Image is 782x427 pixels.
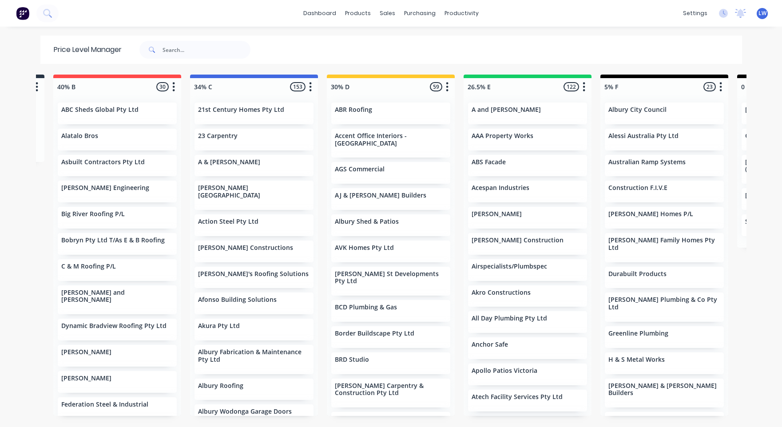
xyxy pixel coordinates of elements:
p: Alessi Australia Pty Ltd [608,132,679,140]
p: [PERSON_NAME] & Co [608,415,675,423]
p: Australian Ramp Systems [608,158,686,166]
p: Big River Roofing P/L [61,210,125,218]
p: [PERSON_NAME] [61,375,111,382]
p: Atech Facility Services Pty Ltd [472,393,563,401]
div: Atech Facility Services Pty Ltd [468,390,587,411]
div: Airspecialists/Plumbspec [468,259,587,281]
div: ABR Roofing [331,103,450,124]
p: A and [PERSON_NAME] [472,106,541,114]
div: [PERSON_NAME] and [PERSON_NAME] [58,285,177,315]
div: Afonso Building Solutions [195,293,314,314]
div: ABC Sheds Global Pty Ltd [58,103,177,124]
p: AJ & [PERSON_NAME] Builders [335,192,426,199]
div: A & [PERSON_NAME] [195,155,314,177]
div: A and [PERSON_NAME] [468,103,587,124]
p: Bobryn Pty Ltd T/As E & B Roofing [61,237,165,244]
span: LW [758,9,766,17]
p: Construction F.I.V.E [608,184,667,192]
p: [PERSON_NAME]'s Roofing Solutions [198,270,309,278]
p: Asbuilt Contractors Pty Ltd [61,158,145,166]
div: All Day Plumbing Pty Ltd [468,311,587,333]
p: [PERSON_NAME] & [PERSON_NAME] Builders [608,382,720,397]
p: A & [PERSON_NAME] [198,158,260,166]
div: [PERSON_NAME]'s Roofing Solutions [195,267,314,289]
div: Albury Fabrication & Maintenance Pty Ltd [195,345,314,374]
p: [PERSON_NAME] [472,210,522,218]
p: AVK Homes Pty Ltd [335,244,394,252]
div: [PERSON_NAME] Carpentry & Construction Pty Ltd [331,379,450,408]
div: [PERSON_NAME] [468,207,587,229]
div: Akro Constructions [468,285,587,307]
div: Albury Shed & Patios [331,214,450,236]
p: [PERSON_NAME] Builder Pty Ltd [335,415,433,423]
p: Greenline Plumbing [608,330,668,337]
div: Price Level Manager [40,36,122,64]
div: [PERSON_NAME] [58,345,177,367]
div: Alessi Australia Pty Ltd [605,129,724,150]
p: Durabuilt Products [608,270,667,278]
div: AAA Property Works [468,129,587,150]
div: 23 Carpentry [195,129,314,150]
div: Albury City Council [605,103,724,124]
div: products [341,7,375,20]
div: AGS Commercial [331,162,450,184]
div: Federation Steel & Industrial [58,397,177,419]
div: [PERSON_NAME] Constructions [195,241,314,262]
div: 21st Century Homes Pty Ltd [195,103,314,124]
p: [PERSON_NAME] and [PERSON_NAME] [61,289,173,304]
p: Border Buildscape Pty Ltd [335,330,414,337]
p: Akro Constructions [472,289,531,297]
p: [PERSON_NAME] St Developments Pty Ltd [335,270,447,285]
div: Albury Roofing [195,379,314,400]
div: Albury Wodonga Garage Doors [195,404,314,426]
p: BCD Plumbing & Gas [335,304,397,311]
p: Anchor Safe [472,341,508,348]
div: Alatalo Bros [58,129,177,150]
div: BRD Studio [331,352,450,374]
div: Apollo Patios Victoria [468,364,587,385]
p: [PERSON_NAME] Plumbing & Co Pty Ltd [608,296,720,311]
div: AJ & [PERSON_NAME] Builders [331,188,450,210]
p: [PERSON_NAME] Carpentry & Construction Pty Ltd [335,382,447,397]
p: ABR Roofing [335,106,372,114]
p: Albury Fabrication & Maintenance Pty Ltd [198,348,310,364]
div: Action Steel Pty Ltd [195,214,314,236]
p: [PERSON_NAME] Construction [472,237,564,244]
p: Acespan Industries [472,184,529,192]
div: Australian Ramp Systems [605,155,724,177]
div: Bobryn Pty Ltd T/As E & B Roofing [58,233,177,255]
div: purchasing [400,7,440,20]
p: Albury Wodonga Garage Doors [198,408,292,415]
div: sales [375,7,400,20]
p: Federation Steel & Industrial [61,401,148,408]
p: [PERSON_NAME] [61,348,111,356]
div: H & S Metal Works [605,352,724,374]
div: [PERSON_NAME] St Developments Pty Ltd [331,267,450,296]
p: Afonso Building Solutions [198,296,277,304]
div: [PERSON_NAME][GEOGRAPHIC_DATA] [195,181,314,210]
div: [PERSON_NAME] Engineering [58,181,177,202]
a: dashboard [299,7,341,20]
div: [PERSON_NAME] Construction [468,233,587,255]
div: Construction F.I.V.E [605,181,724,202]
div: [PERSON_NAME] Plumbing & Co Pty Ltd [605,293,724,322]
p: [PERSON_NAME] Constructions [198,244,293,252]
p: Albury City Council [608,106,667,114]
input: Search... [163,41,250,59]
p: 21st Century Homes Pty Ltd [198,106,284,114]
div: Anchor Safe [468,337,587,359]
p: [PERSON_NAME][GEOGRAPHIC_DATA] [198,184,310,199]
div: Border Buildscape Pty Ltd [331,326,450,348]
p: C & M Roofing P/L [61,263,116,270]
p: Dynamic Bradview Roofing Pty Ltd [61,322,167,330]
p: Airspecialists/Plumbspec [472,263,547,270]
div: [PERSON_NAME] [58,371,177,393]
p: [PERSON_NAME] Engineering [61,184,149,192]
p: AAA Property Works [472,132,533,140]
p: Apollo Patios Victoria [472,367,537,375]
div: Greenline Plumbing [605,326,724,348]
div: Akura Pty Ltd [195,319,314,340]
div: AVK Homes Pty Ltd [331,241,450,262]
div: [PERSON_NAME] Homes P/L [605,207,724,229]
p: ABS Facade [472,158,506,166]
